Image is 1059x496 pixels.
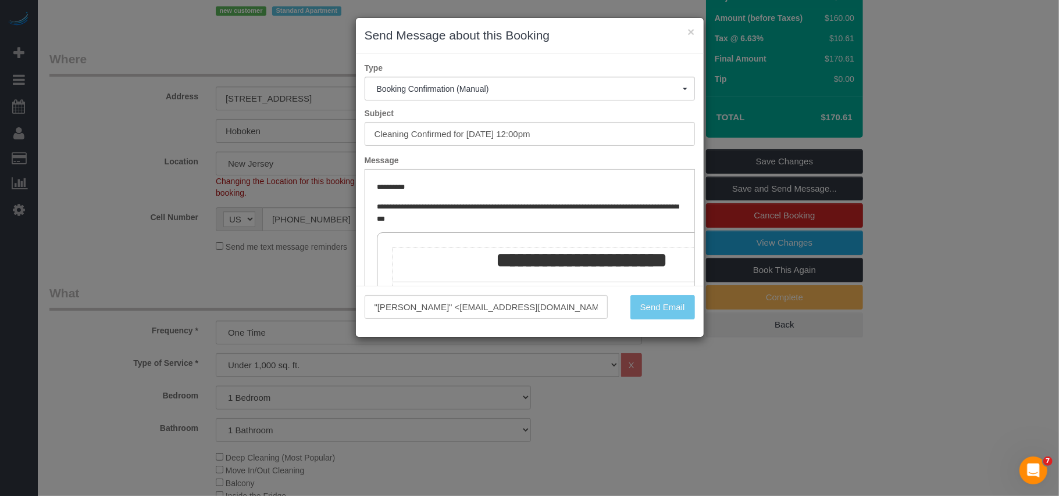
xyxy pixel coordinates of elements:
iframe: Rich Text Editor, editor1 [365,170,694,351]
button: Booking Confirmation (Manual) [365,77,695,100]
label: Subject [356,107,704,119]
span: Booking Confirmation (Manual) [377,84,683,94]
label: Message [356,154,704,166]
label: Type [356,62,704,74]
span: 7 [1043,457,1053,466]
h3: Send Message about this Booking [365,27,695,44]
button: × [687,26,694,38]
input: Subject [365,122,695,146]
iframe: Intercom live chat [1019,457,1047,484]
